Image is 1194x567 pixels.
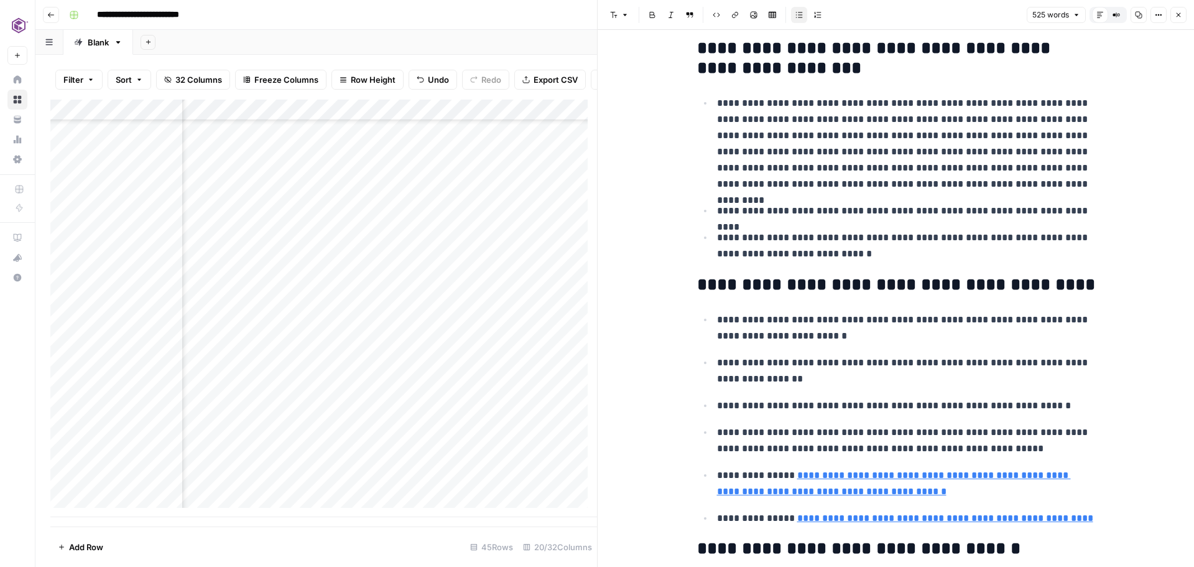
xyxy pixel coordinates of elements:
button: Add Row [50,537,111,557]
a: Home [7,70,27,90]
span: Redo [481,73,501,86]
button: Filter [55,70,103,90]
a: Settings [7,149,27,169]
span: 32 Columns [175,73,222,86]
span: Export CSV [534,73,578,86]
div: What's new? [8,248,27,267]
img: Commvault Logo [7,14,30,37]
button: Freeze Columns [235,70,326,90]
span: Filter [63,73,83,86]
div: Blank [88,36,109,49]
span: 525 words [1032,9,1069,21]
div: 20/32 Columns [518,537,597,557]
button: Undo [409,70,457,90]
div: 45 Rows [465,537,518,557]
a: Your Data [7,110,27,129]
a: Blank [63,30,133,55]
button: Workspace: Commvault [7,10,27,41]
button: Row Height [331,70,404,90]
button: Export CSV [514,70,586,90]
button: Redo [462,70,509,90]
span: Freeze Columns [254,73,318,86]
button: 525 words [1027,7,1086,23]
button: 32 Columns [156,70,230,90]
a: Browse [7,90,27,110]
a: AirOps Academy [7,228,27,248]
button: Help + Support [7,268,27,288]
button: Sort [108,70,151,90]
span: Sort [116,73,132,86]
button: What's new? [7,248,27,268]
span: Row Height [351,73,396,86]
span: Undo [428,73,449,86]
a: Usage [7,129,27,149]
span: Add Row [69,541,103,553]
